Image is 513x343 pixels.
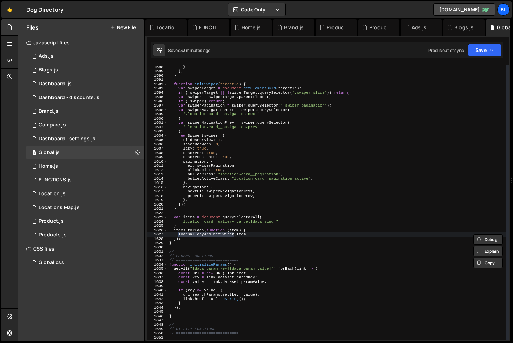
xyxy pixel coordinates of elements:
[147,297,168,301] div: 1642
[39,95,100,101] div: Dashboard - discounts.js
[147,142,168,147] div: 1606
[147,198,168,202] div: 1619
[147,112,168,117] div: 1599
[147,306,168,310] div: 1644
[147,254,168,258] div: 1632
[26,5,63,14] div: Dog Directory
[147,323,168,327] div: 1648
[147,117,168,121] div: 1600
[18,242,144,256] div: CSS files
[147,99,168,104] div: 1596
[147,228,168,233] div: 1626
[147,258,168,263] div: 1633
[497,3,510,16] a: Bl
[147,250,168,254] div: 1631
[26,24,39,31] h2: Files
[147,185,168,190] div: 1616
[26,118,144,132] div: 16220/44328.js
[26,91,144,104] div: 16220/46573.js
[26,228,144,242] div: 16220/44324.js
[147,202,168,207] div: 1620
[468,44,501,56] button: Save
[147,146,168,151] div: 1607
[242,24,261,31] div: Home.js
[147,232,168,237] div: 1627
[147,155,168,159] div: 1609
[147,69,168,74] div: 1589
[26,173,144,187] div: 16220/44477.js
[110,25,136,30] button: New File
[26,159,144,173] div: 16220/44319.js
[26,187,144,201] : 16220/43679.js
[147,82,168,87] div: 1592
[147,220,168,224] div: 1624
[147,172,168,177] div: 1613
[39,163,58,169] div: Home.js
[39,67,58,73] div: Blogs.js
[147,327,168,331] div: 1649
[199,24,221,31] div: FUNCTIONS.js
[147,318,168,323] div: 1647
[147,108,168,112] div: 1598
[156,24,178,31] div: Location.js
[39,218,64,224] div: Product.js
[147,78,168,82] div: 1591
[147,151,168,155] div: 1608
[26,104,144,118] div: 16220/44394.js
[18,36,144,49] div: Javascript files
[147,181,168,185] div: 1615
[39,81,72,87] div: Dashboard .js
[147,314,168,319] div: 1646
[147,310,168,314] div: 1645
[39,122,66,128] div: Compare.js
[147,241,168,245] div: 1629
[147,129,168,134] div: 1603
[39,177,72,183] div: FUNCTIONS.js
[147,211,168,215] div: 1622
[147,215,168,220] div: 1623
[39,232,67,238] div: Products.js
[147,280,168,284] div: 1638
[147,301,168,306] div: 1643
[39,136,95,142] div: Dashboard - settings.js
[147,271,168,276] div: 1636
[473,246,503,256] button: Explain
[147,103,168,108] div: 1597
[26,214,144,228] div: 16220/44393.js
[26,77,144,91] div: 16220/46559.js
[147,177,168,181] div: 1614
[39,191,66,197] div: Location.js
[454,24,474,31] div: Blogs.js
[147,125,168,130] div: 1602
[147,237,168,241] div: 1628
[147,86,168,91] div: 1593
[32,151,36,156] span: 1
[1,1,18,18] a: 🤙
[412,24,427,31] div: Ads.js
[147,74,168,78] div: 1590
[147,335,168,340] div: 1651
[168,47,210,53] div: Saved
[473,234,503,245] button: Debug
[147,194,168,198] div: 1618
[147,164,168,168] div: 1611
[39,204,80,211] div: Locations Map.js
[147,245,168,250] div: 1630
[433,3,495,16] a: [DOMAIN_NAME]
[147,224,168,228] div: 1625
[327,24,349,31] div: Product.js
[26,146,144,159] div: 16220/43681.js
[147,91,168,95] div: 1594
[147,288,168,293] div: 1640
[147,263,168,267] div: 1634
[147,189,168,194] div: 1617
[147,284,168,288] div: 1639
[228,3,285,16] button: Code Only
[180,47,210,53] div: 33 minutes ago
[39,53,54,59] div: Ads.js
[284,24,304,31] div: Brand.js
[39,259,64,266] div: Global.css
[147,331,168,336] div: 1650
[428,47,464,53] div: Prod is out of sync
